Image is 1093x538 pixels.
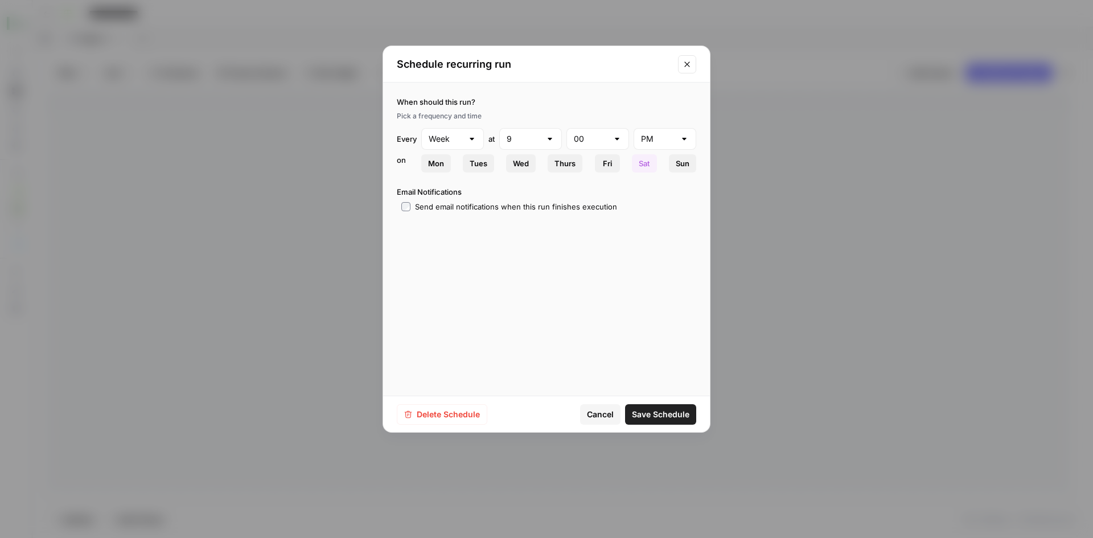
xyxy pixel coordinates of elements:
[669,154,696,173] button: Sun
[548,154,582,173] button: Thurs
[397,404,487,425] button: Delete Schedule
[421,154,451,173] button: Mon
[676,158,689,169] span: Sun
[641,133,675,145] input: PM
[587,409,614,420] span: Cancel
[401,202,410,211] input: Send email notifications when this run finishes execution
[625,404,696,425] button: Save Schedule
[632,409,689,420] span: Save Schedule
[574,133,608,145] input: 00
[506,154,536,173] button: Wed
[429,133,463,145] input: Week
[507,133,541,145] input: 9
[488,133,495,145] div: at
[417,409,480,420] span: Delete Schedule
[554,158,576,169] span: Thurs
[513,158,529,169] span: Wed
[580,404,621,425] button: Cancel
[463,154,494,173] button: Tues
[415,201,617,212] div: Send email notifications when this run finishes execution
[397,111,696,121] div: Pick a frequency and time
[397,96,696,108] label: When should this run?
[397,154,417,173] div: on
[595,154,620,173] button: Fri
[678,55,696,73] button: Close modal
[470,158,487,169] span: Tues
[428,158,444,169] span: Mon
[603,158,612,169] span: Fri
[639,158,650,169] span: Sat
[397,56,671,72] h2: Schedule recurring run
[397,133,417,145] div: Every
[632,154,657,173] button: Sat
[397,186,696,198] label: Email Notifications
